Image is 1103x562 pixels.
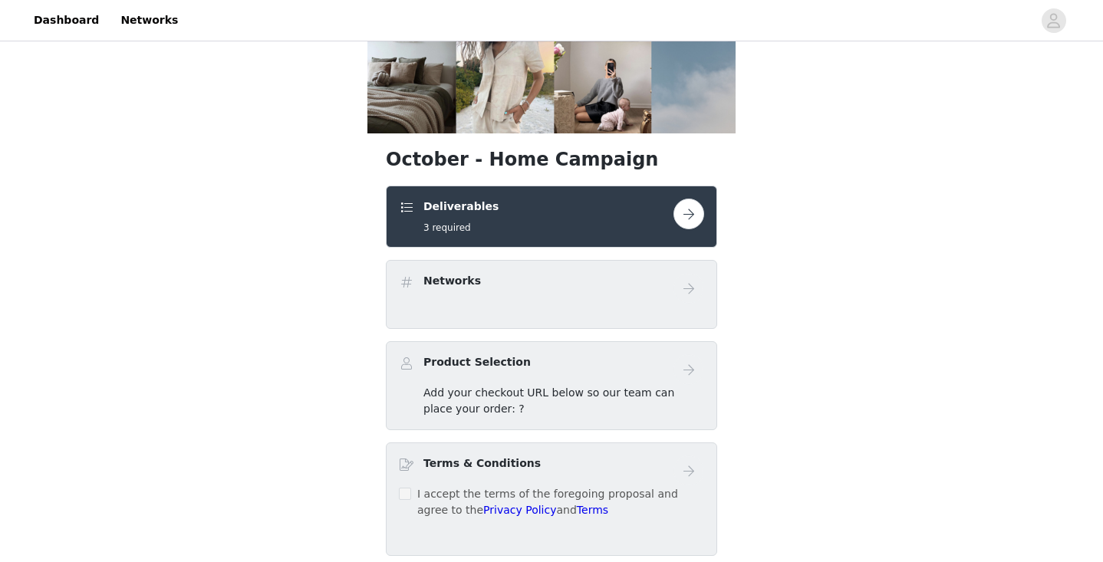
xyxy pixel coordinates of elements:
[386,186,717,248] div: Deliverables
[386,260,717,329] div: Networks
[423,354,531,370] h4: Product Selection
[111,3,187,38] a: Networks
[577,504,608,516] a: Terms
[417,486,704,518] p: I accept the terms of the foregoing proposal and agree to the and
[423,273,481,289] h4: Networks
[423,221,499,235] h5: 3 required
[1046,8,1061,33] div: avatar
[423,386,674,415] span: Add your checkout URL below so our team can place your order: ?
[386,146,717,173] h1: October - Home Campaign
[423,199,499,215] h4: Deliverables
[386,341,717,430] div: Product Selection
[386,442,717,556] div: Terms & Conditions
[423,455,541,472] h4: Terms & Conditions
[483,504,556,516] a: Privacy Policy
[25,3,108,38] a: Dashboard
